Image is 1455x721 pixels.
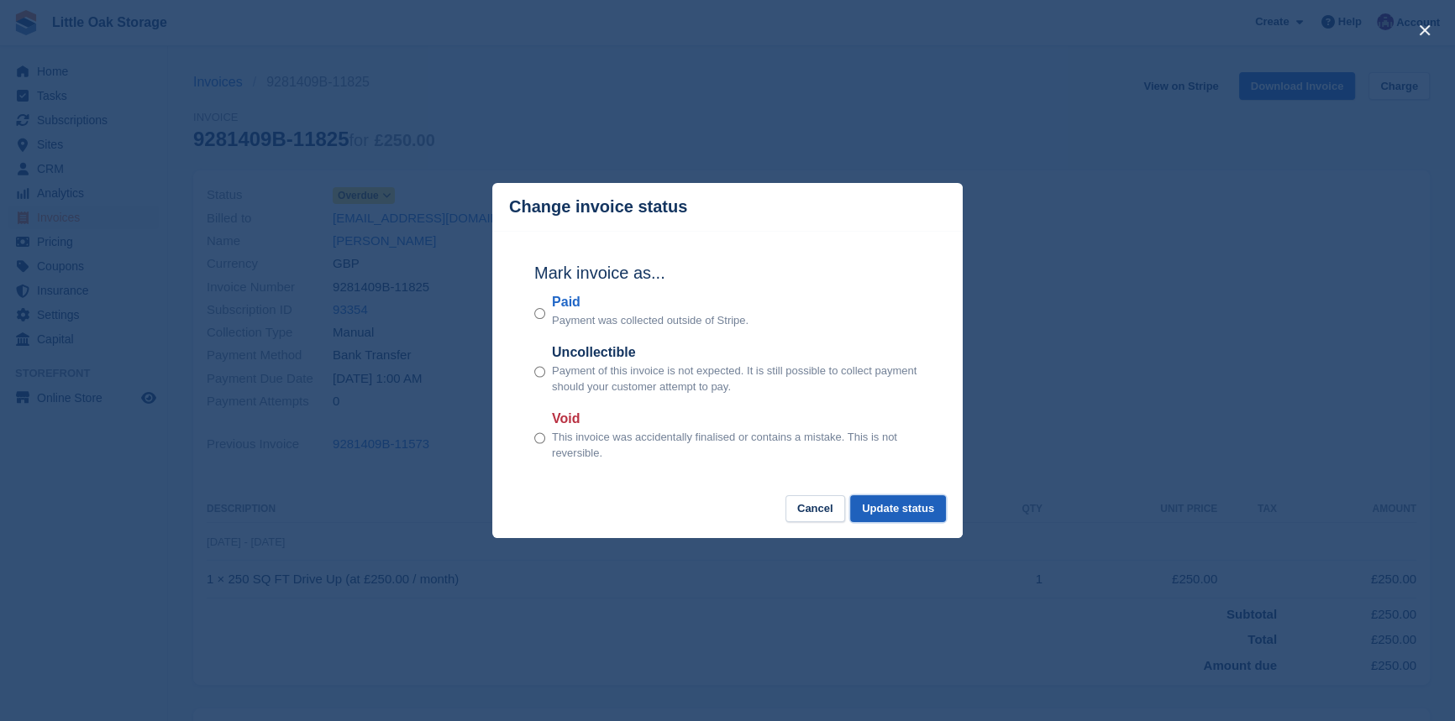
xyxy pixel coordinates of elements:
[552,409,921,429] label: Void
[509,197,687,217] p: Change invoice status
[552,363,921,395] p: Payment of this invoice is not expected. It is still possible to collect payment should your cust...
[552,342,921,363] label: Uncollectible
[850,495,946,523] button: Update status
[552,429,921,462] p: This invoice was accidentally finalised or contains a mistake. This is not reversible.
[1411,17,1438,44] button: close
[552,312,749,329] p: Payment was collected outside of Stripe.
[534,260,921,285] h2: Mark invoice as...
[552,292,749,312] label: Paid
[785,495,845,523] button: Cancel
